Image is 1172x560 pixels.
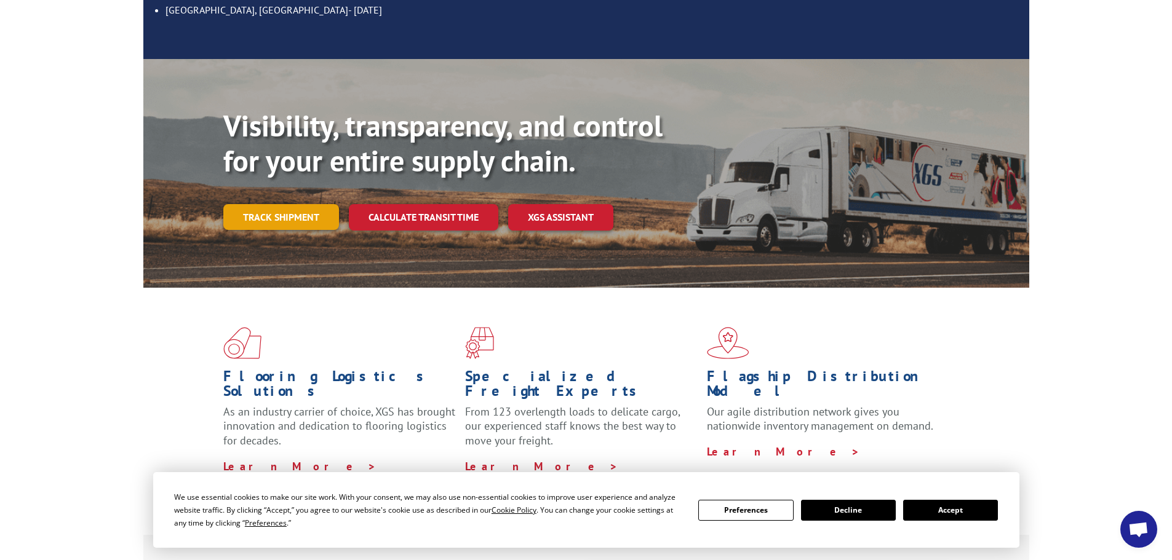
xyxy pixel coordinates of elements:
[465,369,698,404] h1: Specialized Freight Experts
[801,500,896,521] button: Decline
[223,404,455,448] span: As an industry carrier of choice, XGS has brought innovation and dedication to flooring logistics...
[1120,511,1157,548] a: Open chat
[492,505,536,515] span: Cookie Policy
[508,204,613,231] a: XGS ASSISTANT
[707,327,749,359] img: xgs-icon-flagship-distribution-model-red
[465,459,618,473] a: Learn More >
[223,106,663,180] b: Visibility, transparency, and control for your entire supply chain.
[223,459,377,473] a: Learn More >
[465,404,698,459] p: From 123 overlength loads to delicate cargo, our experienced staff knows the best way to move you...
[223,204,339,230] a: Track shipment
[165,2,1017,18] li: [GEOGRAPHIC_DATA], [GEOGRAPHIC_DATA]- [DATE]
[903,500,998,521] button: Accept
[707,404,933,433] span: Our agile distribution network gives you nationwide inventory management on demand.
[707,444,860,459] a: Learn More >
[465,327,494,359] img: xgs-icon-focused-on-flooring-red
[349,204,498,231] a: Calculate transit time
[223,327,261,359] img: xgs-icon-total-supply-chain-intelligence-red
[707,369,939,404] h1: Flagship Distribution Model
[223,369,456,404] h1: Flooring Logistics Solutions
[174,491,684,529] div: We use essential cookies to make our site work. With your consent, we may also use non-essential ...
[153,472,1019,548] div: Cookie Consent Prompt
[698,500,793,521] button: Preferences
[245,518,287,528] span: Preferences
